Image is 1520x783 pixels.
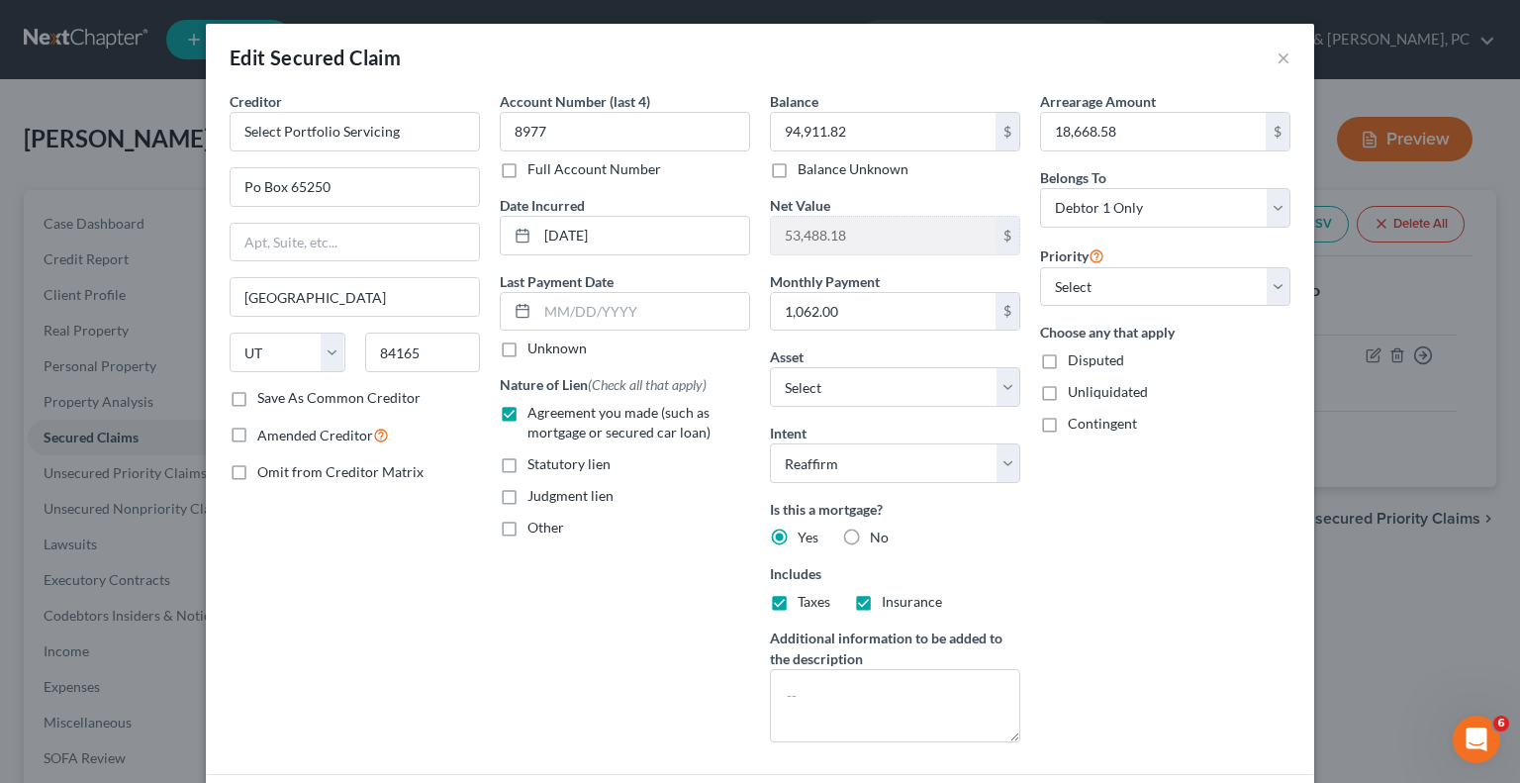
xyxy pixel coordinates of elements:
span: Belongs To [1040,169,1106,186]
label: Full Account Number [527,159,661,179]
input: Enter address... [231,168,479,206]
input: MM/DD/YYYY [537,293,749,331]
label: Nature of Lien [500,374,707,395]
button: × [1277,46,1290,69]
label: Choose any that apply [1040,322,1290,343]
div: $ [996,113,1019,150]
span: Contingent [1068,415,1137,432]
span: Creditor [230,93,282,110]
span: Other [527,519,564,536]
span: Yes [798,529,818,545]
span: Omit from Creditor Matrix [257,463,424,480]
span: Disputed [1068,351,1124,368]
input: Enter zip... [365,333,481,372]
label: Date Incurred [500,195,585,216]
input: Apt, Suite, etc... [231,224,479,261]
div: $ [1266,113,1289,150]
div: $ [996,293,1019,331]
input: 0.00 [1041,113,1266,150]
label: Intent [770,423,807,443]
span: Agreement you made (such as mortgage or secured car loan) [527,404,711,440]
input: XXXX [500,112,750,151]
label: Balance [770,91,818,112]
span: Amended Creditor [257,427,373,443]
span: Unliquidated [1068,383,1148,400]
span: 6 [1493,716,1509,732]
label: Last Payment Date [500,271,614,292]
input: Enter city... [231,278,479,316]
input: 0.00 [771,293,996,331]
input: 0.00 [771,113,996,150]
input: Search creditor by name... [230,112,480,151]
span: Asset [770,348,804,365]
span: Judgment lien [527,487,614,504]
label: Unknown [527,339,587,358]
label: Save As Common Creditor [257,388,421,408]
label: Net Value [770,195,830,216]
span: Statutory lien [527,455,611,472]
label: Account Number (last 4) [500,91,650,112]
div: $ [996,217,1019,254]
span: Taxes [798,593,830,610]
label: Priority [1040,244,1104,267]
label: Arrearage Amount [1040,91,1156,112]
label: Includes [770,563,1020,584]
label: Monthly Payment [770,271,880,292]
div: Edit Secured Claim [230,44,401,71]
span: Insurance [882,593,942,610]
span: No [870,529,889,545]
iframe: Intercom live chat [1453,716,1500,763]
label: Balance Unknown [798,159,908,179]
span: (Check all that apply) [588,376,707,393]
input: 0.00 [771,217,996,254]
label: Is this a mortgage? [770,499,1020,520]
label: Additional information to be added to the description [770,628,1020,669]
input: MM/DD/YYYY [537,217,749,254]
